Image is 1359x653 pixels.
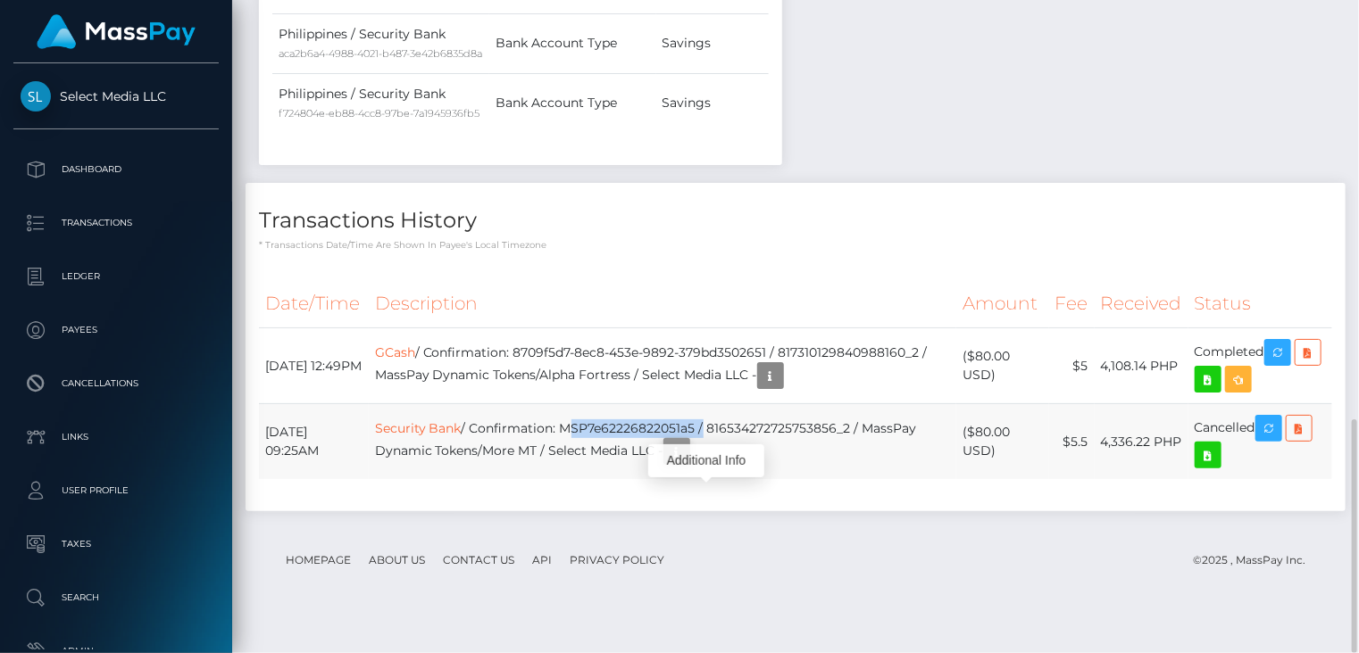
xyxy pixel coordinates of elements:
p: Dashboard [21,156,212,183]
a: Transactions [13,201,219,245]
a: Homepage [279,546,358,574]
p: Links [21,424,212,450]
th: Date/Time [259,279,369,328]
th: Amount [956,279,1048,328]
a: Search [13,575,219,620]
a: API [525,546,559,574]
a: Payees [13,308,219,352]
a: Ledger [13,254,219,299]
a: Links [13,415,219,459]
td: / Confirmation: 8709f5d7-8ec8-453e-9892-379bd3502651 / 817310129840988160_2 / MassPay Dynamic Tok... [369,328,957,404]
p: Ledger [21,263,212,290]
p: Transactions [21,210,212,236]
p: Cancellations [21,370,212,397]
th: Received [1095,279,1188,328]
th: Status [1188,279,1332,328]
a: Taxes [13,522,219,566]
a: Cancellations [13,361,219,406]
h4: Transactions History [259,205,1332,236]
td: ($80.00 USD) [956,328,1048,404]
a: Security Bank [375,420,462,436]
td: Savings [656,73,769,133]
td: Completed [1188,328,1332,404]
a: Contact Us [436,546,521,574]
td: [DATE] 09:25AM [259,404,369,480]
div: Additional Info [648,444,764,477]
a: User Profile [13,468,219,513]
p: Taxes [21,531,212,558]
p: User Profile [21,477,212,504]
th: Fee [1049,279,1095,328]
td: Philippines / Security Bank [272,13,489,73]
div: © 2025 , MassPay Inc. [1193,550,1319,570]
th: Description [369,279,957,328]
td: Philippines / Security Bank [272,73,489,133]
td: 4,336.22 PHP [1095,404,1188,480]
td: [DATE] 12:49PM [259,328,369,404]
td: / Confirmation: MSP7e62226822051a5 / 816534272725753856_2 / MassPay Dynamic Tokens/More MT / Sele... [369,404,957,480]
td: Bank Account Type [489,13,656,73]
p: Payees [21,317,212,343]
td: Cancelled [1188,404,1332,480]
td: Bank Account Type [489,73,656,133]
small: aca2b6a4-4988-4021-b487-3e42b6835d8a [279,47,482,60]
img: MassPay Logo [37,14,196,49]
span: Select Media LLC [13,88,219,104]
a: Privacy Policy [563,546,671,574]
a: About Us [362,546,432,574]
small: f724804e-eb88-4cc8-97be-7a1945936fb5 [279,107,479,120]
td: ($80.00 USD) [956,404,1048,480]
a: Dashboard [13,147,219,192]
td: 4,108.14 PHP [1095,328,1188,404]
a: GCash [375,344,415,360]
p: Search [21,584,212,611]
p: * Transactions date/time are shown in payee's local timezone [259,238,1332,252]
td: $5 [1049,328,1095,404]
td: Savings [656,13,769,73]
td: $5.5 [1049,404,1095,480]
img: Select Media LLC [21,81,51,112]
